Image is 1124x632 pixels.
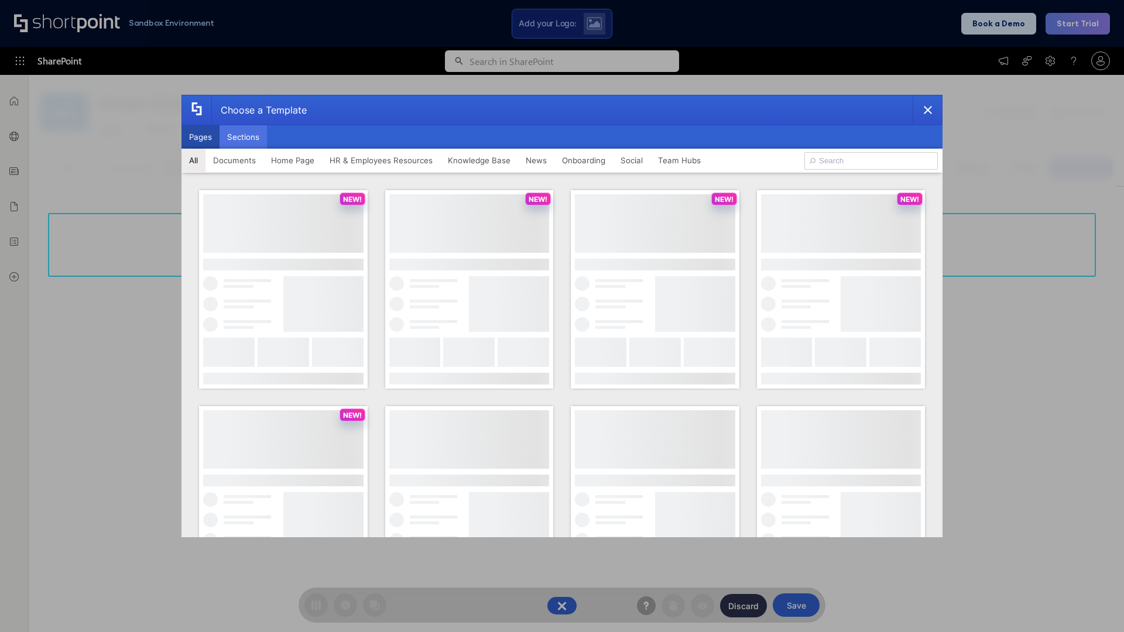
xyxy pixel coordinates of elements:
[440,149,518,172] button: Knowledge Base
[518,149,554,172] button: News
[322,149,440,172] button: HR & Employees Resources
[211,95,307,125] div: Choose a Template
[650,149,708,172] button: Team Hubs
[263,149,322,172] button: Home Page
[715,195,734,204] p: NEW!
[343,195,362,204] p: NEW!
[900,195,919,204] p: NEW!
[529,195,547,204] p: NEW!
[205,149,263,172] button: Documents
[181,95,943,537] div: template selector
[181,125,220,149] button: Pages
[343,411,362,420] p: NEW!
[613,149,650,172] button: Social
[181,149,205,172] button: All
[1065,576,1124,632] iframe: Chat Widget
[554,149,613,172] button: Onboarding
[804,152,938,170] input: Search
[220,125,267,149] button: Sections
